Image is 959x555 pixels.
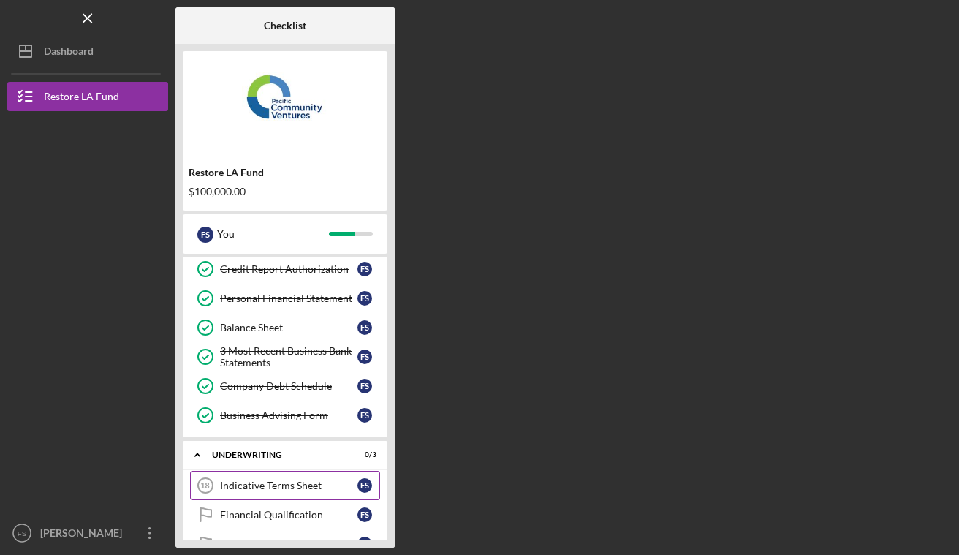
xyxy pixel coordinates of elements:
[190,254,380,284] a: Credit Report AuthorizationFS
[220,263,357,275] div: Credit Report Authorization
[220,380,357,392] div: Company Debt Schedule
[357,507,372,522] div: F S
[220,538,357,550] div: Pending Final Approval
[220,409,357,421] div: Business Advising Form
[190,371,380,401] a: Company Debt ScheduleFS
[220,292,357,304] div: Personal Financial Statement
[350,450,376,459] div: 0 / 3
[44,82,119,115] div: Restore LA Fund
[189,167,382,178] div: Restore LA Fund
[7,518,168,548] button: FS[PERSON_NAME]
[190,342,380,371] a: 3 Most Recent Business Bank StatementsFS
[18,529,26,537] text: FS
[217,222,329,246] div: You
[220,480,357,491] div: Indicative Terms Sheet
[212,450,340,459] div: Underwriting
[357,379,372,393] div: F S
[357,262,372,276] div: F S
[190,313,380,342] a: Balance SheetFS
[357,537,372,551] div: F S
[190,401,380,430] a: Business Advising FormFS
[183,58,387,146] img: Product logo
[357,408,372,423] div: F S
[190,471,380,500] a: 18Indicative Terms SheetFS
[200,481,209,490] tspan: 18
[357,478,372,493] div: F S
[37,518,132,551] div: [PERSON_NAME]
[357,320,372,335] div: F S
[220,509,357,521] div: Financial Qualification
[197,227,213,243] div: F S
[7,37,168,66] button: Dashboard
[357,350,372,364] div: F S
[7,82,168,111] button: Restore LA Fund
[190,500,380,529] a: Financial QualificationFS
[264,20,306,31] b: Checklist
[190,284,380,313] a: Personal Financial StatementFS
[220,322,357,333] div: Balance Sheet
[189,186,382,197] div: $100,000.00
[220,345,357,369] div: 3 Most Recent Business Bank Statements
[44,37,94,69] div: Dashboard
[357,291,372,306] div: F S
